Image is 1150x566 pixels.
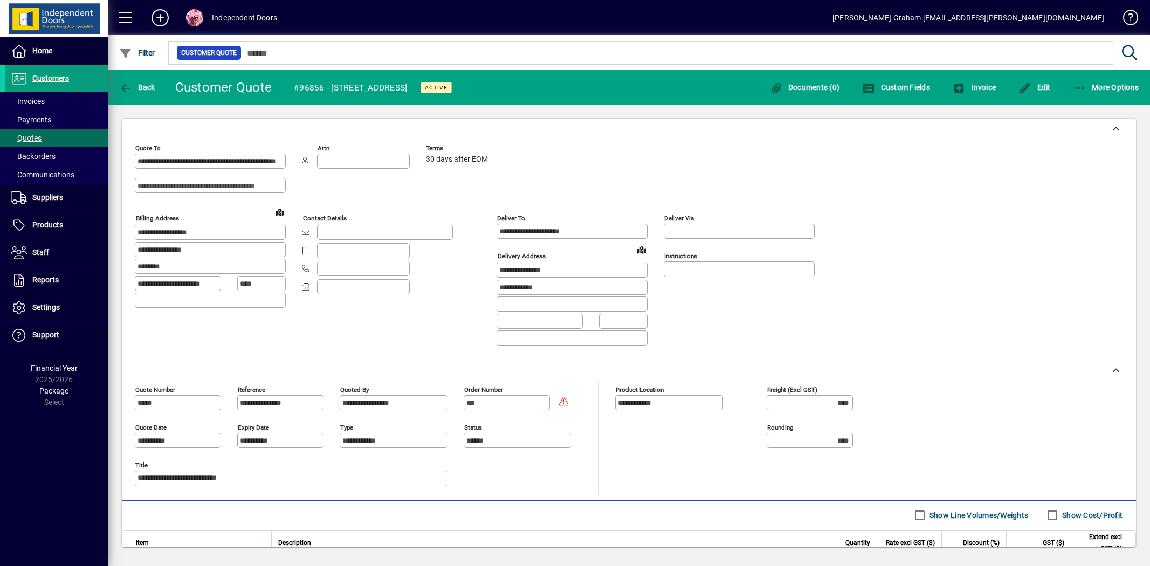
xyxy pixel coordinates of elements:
[5,267,108,294] a: Reports
[950,78,998,97] button: Invoice
[32,248,49,257] span: Staff
[5,165,108,184] a: Communications
[1018,83,1051,92] span: Edit
[769,83,839,92] span: Documents (0)
[11,170,74,179] span: Communications
[11,152,56,161] span: Backorders
[953,83,996,92] span: Invoice
[32,275,59,284] span: Reports
[340,423,353,431] mat-label: Type
[963,537,1000,549] span: Discount (%)
[136,537,149,549] span: Item
[5,322,108,349] a: Support
[832,9,1104,26] div: [PERSON_NAME] Graham [EMAIL_ADDRESS][PERSON_NAME][DOMAIN_NAME]
[5,38,108,65] a: Home
[426,155,488,164] span: 30 days after EOM
[664,252,697,260] mat-label: Instructions
[616,385,664,393] mat-label: Product location
[5,184,108,211] a: Suppliers
[212,9,277,26] div: Independent Doors
[135,144,161,152] mat-label: Quote To
[175,79,272,96] div: Customer Quote
[886,537,935,549] span: Rate excl GST ($)
[340,385,369,393] mat-label: Quoted by
[1016,78,1053,97] button: Edit
[1115,2,1137,37] a: Knowledge Base
[32,303,60,312] span: Settings
[143,8,177,27] button: Add
[927,510,1028,521] label: Show Line Volumes/Weights
[11,115,51,124] span: Payments
[108,78,167,97] app-page-header-button: Back
[119,49,155,57] span: Filter
[181,47,237,58] span: Customer Quote
[845,537,870,549] span: Quantity
[664,215,694,222] mat-label: Deliver via
[11,97,45,106] span: Invoices
[135,423,167,431] mat-label: Quote date
[5,129,108,147] a: Quotes
[5,147,108,165] a: Backorders
[1071,78,1142,97] button: More Options
[177,8,212,27] button: Profile
[5,239,108,266] a: Staff
[425,84,447,91] span: Active
[5,111,108,129] a: Payments
[767,385,817,393] mat-label: Freight (excl GST)
[1073,83,1139,92] span: More Options
[497,215,525,222] mat-label: Deliver To
[11,134,42,142] span: Quotes
[32,330,59,339] span: Support
[1060,510,1123,521] label: Show Cost/Profit
[5,92,108,111] a: Invoices
[135,385,175,393] mat-label: Quote number
[32,193,63,202] span: Suppliers
[426,145,491,152] span: Terms
[32,46,52,55] span: Home
[31,364,78,372] span: Financial Year
[318,144,329,152] mat-label: Attn
[464,385,503,393] mat-label: Order number
[767,78,842,97] button: Documents (0)
[32,220,63,229] span: Products
[32,74,69,82] span: Customers
[859,78,933,97] button: Custom Fields
[464,423,482,431] mat-label: Status
[39,386,68,395] span: Package
[862,83,930,92] span: Custom Fields
[116,78,158,97] button: Back
[633,241,650,258] a: View on map
[116,43,158,63] button: Filter
[238,385,265,393] mat-label: Reference
[1078,531,1122,555] span: Extend excl GST ($)
[1043,537,1064,549] span: GST ($)
[278,537,311,549] span: Description
[767,423,793,431] mat-label: Rounding
[119,83,155,92] span: Back
[5,294,108,321] a: Settings
[238,423,269,431] mat-label: Expiry date
[271,203,288,220] a: View on map
[135,461,148,468] mat-label: Title
[294,79,407,96] div: #96856 - [STREET_ADDRESS]
[5,212,108,239] a: Products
